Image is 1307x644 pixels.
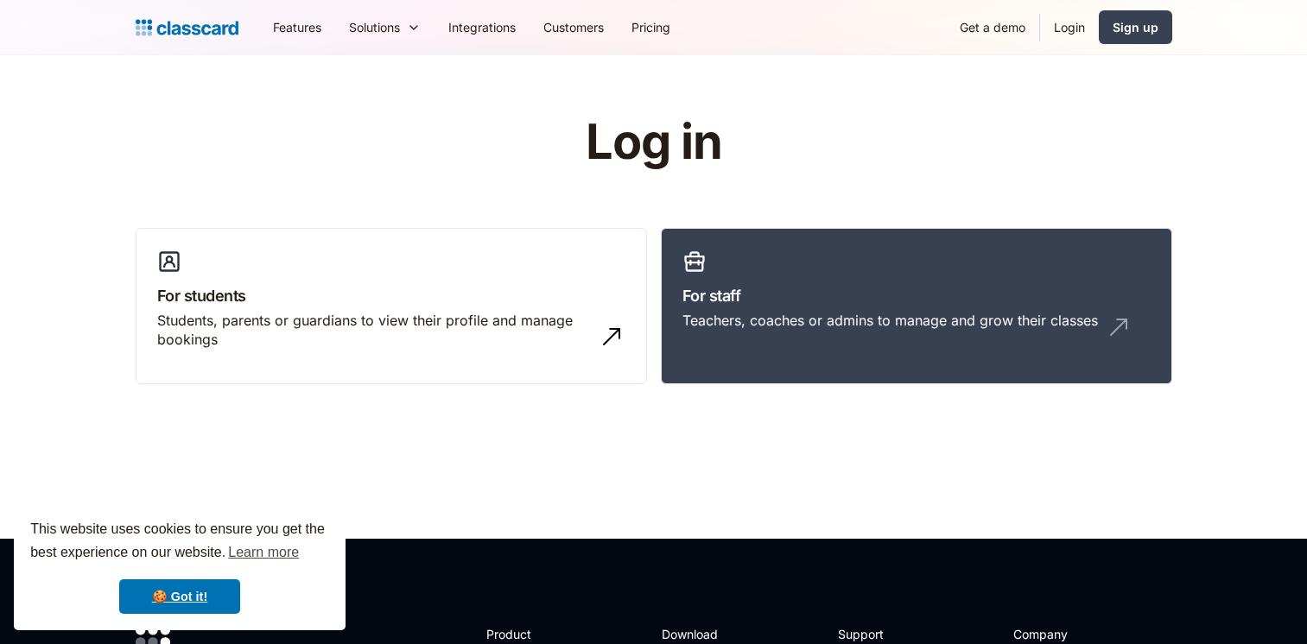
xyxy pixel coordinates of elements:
h1: Log in [379,116,928,169]
div: cookieconsent [14,502,346,630]
a: Features [259,8,335,47]
a: Customers [530,8,618,47]
h2: Download [662,625,733,643]
div: Students, parents or guardians to view their profile and manage bookings [157,311,591,350]
a: For studentsStudents, parents or guardians to view their profile and manage bookings [136,228,647,385]
a: For staffTeachers, coaches or admins to manage and grow their classes [661,228,1172,385]
a: Integrations [435,8,530,47]
div: Solutions [349,18,400,36]
a: Pricing [618,8,684,47]
h2: Company [1013,625,1128,643]
h2: Product [486,625,579,643]
h3: For students [157,284,625,307]
h3: For staff [682,284,1151,307]
a: dismiss cookie message [119,579,240,614]
span: This website uses cookies to ensure you get the best experience on our website. [30,519,329,565]
div: Solutions [335,8,435,47]
div: Sign up [1113,18,1158,36]
a: Sign up [1099,10,1172,44]
a: home [136,16,238,40]
h2: Support [838,625,908,643]
div: Teachers, coaches or admins to manage and grow their classes [682,311,1098,330]
a: learn more about cookies [225,540,301,565]
a: Get a demo [946,8,1039,47]
a: Login [1040,8,1099,47]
